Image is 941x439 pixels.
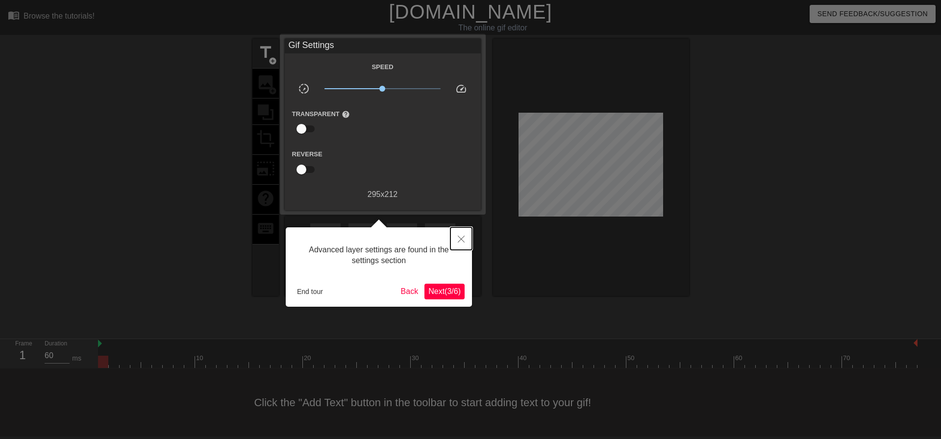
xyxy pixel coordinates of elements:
button: Back [397,284,422,299]
button: End tour [293,284,327,299]
div: Advanced layer settings are found in the settings section [293,235,465,276]
button: Close [450,227,472,250]
span: Next ( 3 / 6 ) [428,287,461,295]
button: Next [424,284,465,299]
